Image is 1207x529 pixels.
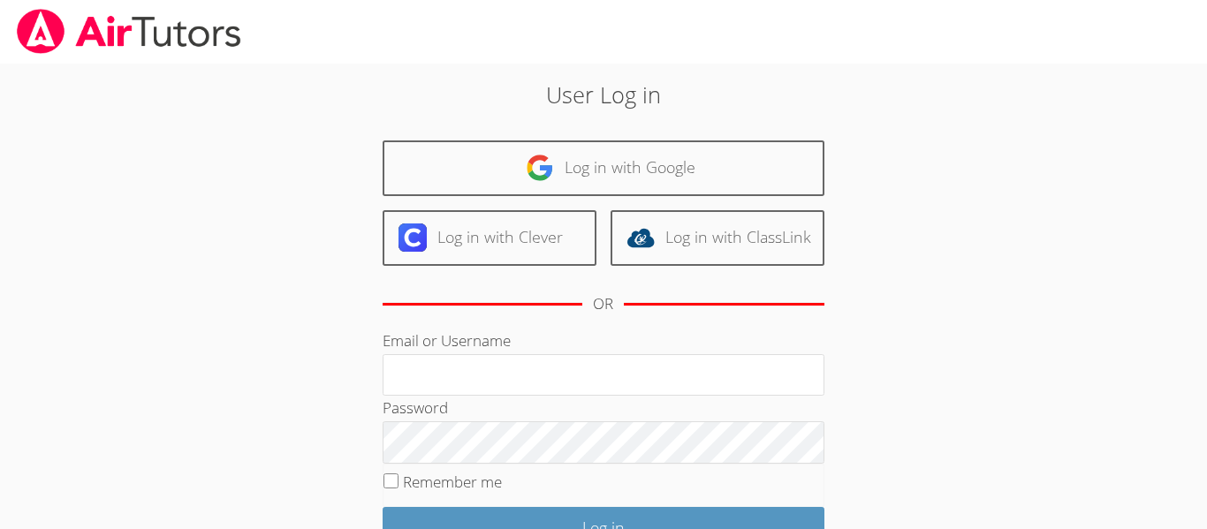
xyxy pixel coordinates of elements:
img: google-logo-50288ca7cdecda66e5e0955fdab243c47b7ad437acaf1139b6f446037453330a.svg [526,154,554,182]
div: OR [593,291,613,317]
label: Remember me [403,472,502,492]
a: Log in with Google [383,140,824,196]
img: clever-logo-6eab21bc6e7a338710f1a6ff85c0baf02591cd810cc4098c63d3a4b26e2feb20.svg [399,223,427,252]
a: Log in with ClassLink [611,210,824,266]
label: Email or Username [383,330,511,351]
label: Password [383,397,448,418]
img: airtutors_banner-c4298cdbf04f3fff15de1276eac7730deb9818008684d7c2e4769d2f7ddbe033.png [15,9,243,54]
h2: User Log in [277,78,930,111]
img: classlink-logo-d6bb404cc1216ec64c9a2012d9dc4662098be43eaf13dc465df04b49fa7ab582.svg [626,223,655,252]
a: Log in with Clever [383,210,596,266]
